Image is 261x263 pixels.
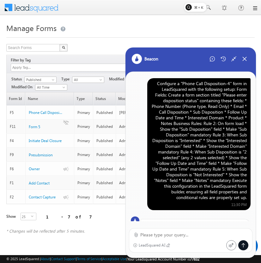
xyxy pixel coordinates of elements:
[26,92,74,105] a: Name
[77,257,101,261] a: Terms of Service
[29,166,40,171] span: Owner
[21,213,31,220] span: 25
[96,166,113,172] div: Published
[119,166,159,172] div: Admin
[41,257,50,261] a: About
[35,84,67,91] a: All Time
[29,153,53,157] span: Presubmission
[10,194,22,200] div: F2
[77,194,90,200] div: Primary
[12,65,49,70] input: Apply Tag...
[29,166,40,172] a: Owner
[29,194,56,200] a: Contact Capture
[119,194,159,200] div: Admin
[72,77,102,83] span: All
[35,85,65,90] span: All Time
[96,124,113,129] div: Published
[119,180,159,186] div: Admin
[29,110,63,116] a: Phone Call Disposition
[61,76,72,82] span: Type
[93,92,115,105] span: Status
[96,110,113,116] div: Published
[119,124,159,129] div: Admin
[77,152,90,158] div: Primary
[29,180,50,186] a: Add Contact
[7,92,25,105] a: Form Id
[29,124,40,130] a: Form 5
[10,180,22,186] div: F1
[96,138,113,144] div: Published
[119,110,159,116] div: [PERSON_NAME]
[29,195,56,199] span: Contact Capture
[119,152,159,158] div: Admin
[6,256,199,262] span: © 2025 LeadSquared | | | | |
[6,23,57,33] span: Manage Forms
[29,152,53,158] a: Presubmission
[77,180,90,186] div: Primary
[29,124,40,129] span: Form 5
[11,57,33,64] div: Filter by Tag
[24,77,57,83] a: Published
[11,76,24,82] span: Status
[119,138,159,144] div: Admin
[77,166,90,172] div: Primary
[77,110,90,116] div: Primary
[62,46,65,49] img: Search
[77,138,90,144] div: Primary
[116,92,161,105] a: Modified By
[25,77,55,83] span: Published
[96,194,113,200] div: Published
[29,138,62,144] a: Initiate Deal Closure
[46,213,92,220] div: 1 - 7 of 7
[10,166,22,172] div: F6
[6,214,15,219] div: Show
[96,152,113,158] div: Published
[10,110,22,116] div: F5
[72,77,104,83] a: All
[96,180,113,186] div: Published
[10,138,22,144] div: F4
[29,110,66,115] span: Phone Call Disposition
[127,257,199,261] span: Your Leadsquared Account Number is
[6,228,191,234] div: * Changes will be reflected after 5 minutes.
[74,92,93,105] span: Type
[10,124,22,129] div: F11
[11,84,35,90] span: Modified On
[109,76,132,82] span: Modified By
[102,257,126,261] a: Acceptable Use
[77,124,90,129] div: Primary
[190,257,199,261] span: 77832
[29,138,62,143] span: Initiate Deal Closure
[51,257,76,261] a: Contact Support
[10,152,22,158] div: F9
[29,181,50,185] span: Add Contact
[31,215,36,217] span: select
